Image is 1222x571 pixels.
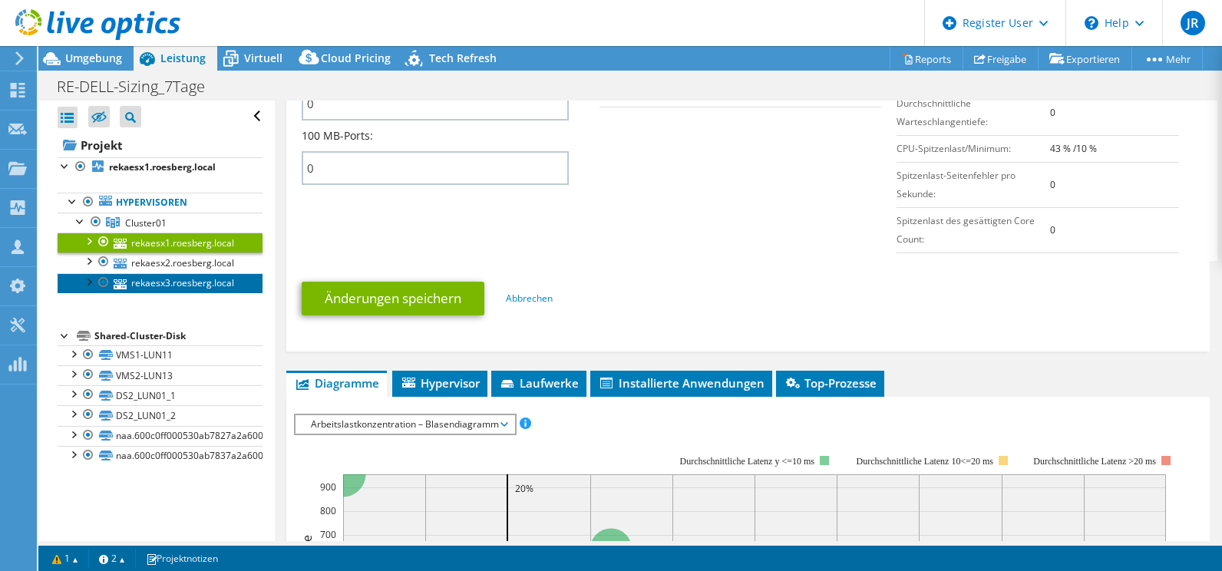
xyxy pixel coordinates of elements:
[897,135,1050,162] td: CPU-Spitzenlast/Minimum:
[50,78,229,95] h1: RE-DELL-Sizing_7Tage
[897,207,1050,252] td: Spitzenlast des gesättigten Core Count:
[41,549,89,568] a: 1
[1050,142,1097,155] b: 43 % /10 %
[65,51,122,65] span: Umgebung
[88,549,136,568] a: 2
[58,385,263,405] a: DS2_LUN01_1
[303,415,507,434] span: Arbeitslastkonzentration – Blasendiagramm
[1181,11,1205,35] span: JR
[784,375,877,391] span: Top-Prozesse
[506,292,553,305] a: Abbrechen
[109,160,216,173] b: rekaesx1.roesberg.local
[897,162,1050,207] td: Spitzenlast-Seitenfehler pro Sekunde:
[58,157,263,177] a: rekaesx1.roesberg.local
[58,252,263,272] a: rekaesx2.roesberg.local
[58,345,263,365] a: VMS1-LUN11
[58,365,263,385] a: VMS2-LUN13
[58,133,263,157] a: Projekt
[94,327,263,345] div: Shared-Cluster-Disk
[58,233,263,252] a: rekaesx1.roesberg.local
[320,528,336,541] text: 700
[1050,223,1055,236] b: 0
[294,375,379,391] span: Diagramme
[1038,47,1132,71] a: Exportieren
[135,549,229,568] a: Projektnotizen
[429,51,497,65] span: Tech Refresh
[515,482,533,495] text: 20%
[58,213,263,233] a: Cluster01
[1050,106,1055,119] b: 0
[1085,16,1098,30] svg: \n
[125,216,167,229] span: Cluster01
[400,375,480,391] span: Hypervisor
[1050,178,1055,191] b: 0
[320,480,336,493] text: 900
[897,90,1050,135] td: Durchschnittliche Warteschlangentiefe:
[320,504,336,517] text: 800
[857,456,994,467] tspan: Durchschnittliche Latenz 10<=20 ms
[598,375,765,391] span: Installierte Anwendungen
[1034,456,1157,467] text: Durchschnittliche Latenz >20 ms
[58,405,263,425] a: DS2_LUN01_2
[244,51,282,65] span: Virtuell
[1131,47,1203,71] a: Mehr
[302,128,373,144] label: 100 MB-Ports:
[890,47,963,71] a: Reports
[58,446,263,466] a: naa.600c0ff000530ab7837a2a6001000000
[58,273,263,293] a: rekaesx3.roesberg.local
[58,193,263,213] a: Hypervisoren
[963,47,1039,71] a: Freigabe
[160,51,206,65] span: Leistung
[321,51,391,65] span: Cloud Pricing
[58,426,263,446] a: naa.600c0ff000530ab7827a2a6001000000
[302,282,484,315] a: Änderungen speichern
[499,375,579,391] span: Laufwerke
[680,456,815,467] tspan: Durchschnittliche Latenz y <=10 ms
